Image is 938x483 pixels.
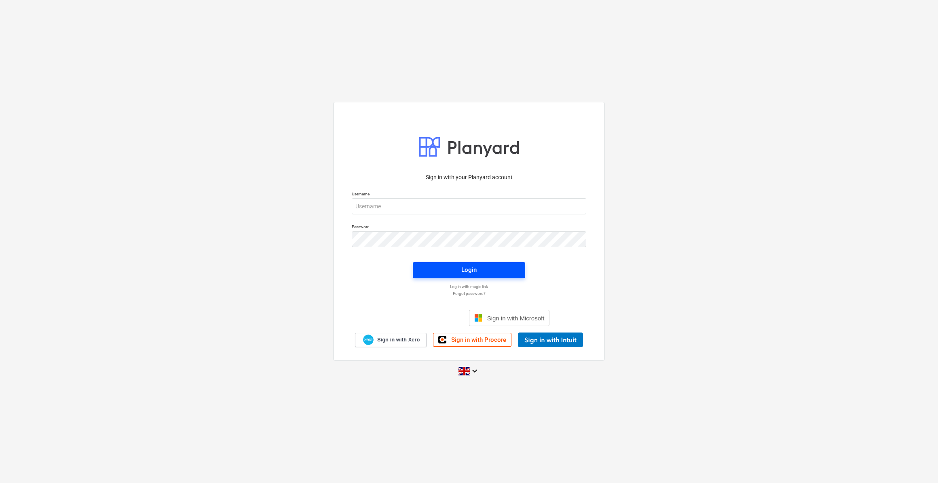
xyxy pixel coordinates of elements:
p: Password [352,224,586,231]
img: Microsoft logo [474,314,482,322]
a: Sign in with Xero [355,333,427,347]
input: Username [352,198,586,214]
span: Sign in with Procore [451,336,506,343]
iframe: Chat Widget [898,444,938,483]
a: Forgot password? [348,291,590,296]
span: Sign in with Xero [377,336,420,343]
div: Login [461,265,477,275]
p: Username [352,191,586,198]
iframe: Sign in with Google Button [384,309,467,327]
img: Xero logo [363,335,374,345]
p: Sign in with your Planyard account [352,173,586,182]
button: Login [413,262,525,278]
i: keyboard_arrow_down [470,366,480,376]
a: Log in with magic link [348,284,590,289]
span: Sign in with Microsoft [487,315,545,322]
a: Sign in with Procore [433,333,511,347]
